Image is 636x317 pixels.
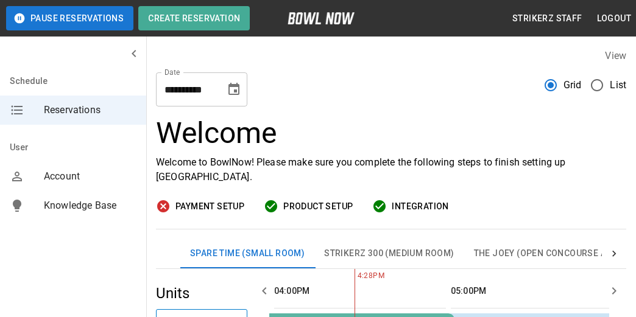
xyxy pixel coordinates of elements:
[156,116,626,150] h3: Welcome
[156,284,247,303] h5: Units
[138,6,250,30] button: Create Reservation
[507,7,587,30] button: Strikerz Staff
[44,169,136,184] span: Account
[222,77,246,102] button: Choose date, selected date is Sep 27, 2025
[44,103,136,117] span: Reservations
[283,199,353,214] span: Product Setup
[392,199,448,214] span: Integration
[314,239,464,268] button: Strikerz 300 (Medium Room)
[6,6,133,30] button: Pause Reservations
[156,155,626,184] p: Welcome to BowlNow! Please make sure you complete the following steps to finish setting up [GEOGR...
[355,270,358,282] span: 4:28PM
[592,7,636,30] button: Logout
[464,239,636,268] button: The Joey (Open Concourse Area)
[610,78,626,92] span: List
[175,199,244,214] span: Payment Setup
[44,198,136,213] span: Knowledge Base
[180,239,314,268] button: Spare Time (Small Room)
[605,50,626,61] label: View
[564,78,582,92] span: Grid
[180,239,602,268] div: inventory tabs
[288,12,355,24] img: logo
